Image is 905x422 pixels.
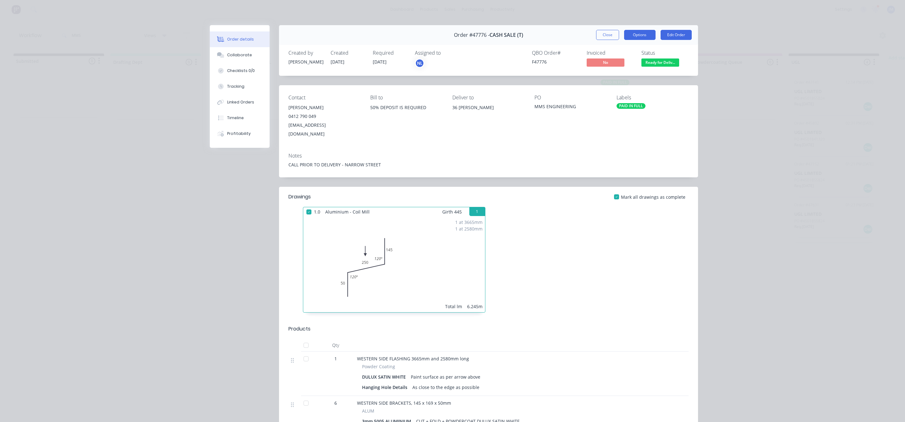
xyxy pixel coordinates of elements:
[587,58,624,66] span: No
[534,103,606,112] div: MMS ENGINEERING
[467,303,483,310] div: 6.245m
[288,121,360,138] div: [EMAIL_ADDRESS][DOMAIN_NAME]
[357,400,451,406] span: WESTERN SIDE BRACKETS, 145 x 169 x 50mm
[373,50,407,56] div: Required
[357,356,469,362] span: WESTERN SIDE FLASHING 3665mm and 2580mm long
[210,63,270,79] button: Checklists 0/0
[415,50,478,56] div: Assigned to
[617,95,689,101] div: Labels
[303,216,485,312] div: 050250145120º120º1 at 3665mm1 at 2580mmTotal lm6.245m
[288,103,360,138] div: [PERSON_NAME]0412 790 049[EMAIL_ADDRESS][DOMAIN_NAME]
[489,32,523,38] span: CASH SALE (T)
[532,50,579,56] div: QBO Order #
[532,58,579,65] div: F47776
[455,225,483,232] div: 1 at 2580mm
[334,400,337,406] span: 6
[362,408,374,414] span: ALUM
[596,30,619,40] button: Close
[311,207,323,216] span: 1.0
[288,161,689,168] div: CALL PRIOR TO DELIVERY - NARROW STREET
[227,36,254,42] div: Order details
[210,110,270,126] button: Timeline
[362,383,410,392] div: Hanging Hole Details
[227,68,255,74] div: Checklists 0/0
[331,59,344,65] span: [DATE]
[534,95,606,101] div: PO
[370,103,442,123] div: 50% DEPOSIT IS REQUIRED
[641,50,689,56] div: Status
[288,193,311,201] div: Drawings
[210,47,270,63] button: Collaborate
[288,58,323,65] div: [PERSON_NAME]
[288,103,360,112] div: [PERSON_NAME]
[210,31,270,47] button: Order details
[370,95,442,101] div: Bill to
[621,194,685,200] span: Mark all drawings as complete
[210,94,270,110] button: Linked Orders
[362,363,395,370] span: Powder Coating
[442,207,462,216] span: Girth 445
[410,383,482,392] div: As close to the edge as possible
[469,207,485,216] button: 1
[317,339,355,352] div: Qty
[288,95,360,101] div: Contact
[454,32,489,38] span: Order #47776 -
[227,84,244,89] div: Tracking
[641,58,679,68] button: Ready for Deliv...
[617,103,645,109] div: PAID IN FULL
[227,52,252,58] div: Collaborate
[288,153,689,159] div: Notes
[334,355,337,362] span: 1
[452,103,524,112] div: 36 [PERSON_NAME]
[661,30,692,40] button: Edit Order
[370,103,442,112] div: 50% DEPOSIT IS REQUIRED
[452,95,524,101] div: Deliver to
[210,79,270,94] button: Tracking
[210,126,270,142] button: Profitability
[227,99,254,105] div: Linked Orders
[227,115,244,121] div: Timeline
[373,59,387,65] span: [DATE]
[624,30,656,40] button: Options
[288,112,360,121] div: 0412 790 049
[587,50,634,56] div: Invoiced
[362,372,408,381] div: DULUX SATIN WHITE
[455,219,483,225] div: 1 at 3665mm
[227,131,251,136] div: Profitability
[415,58,424,68] button: NL
[408,372,483,381] div: Paint surface as per arrow above
[288,50,323,56] div: Created by
[323,207,372,216] span: Aluminium - Coil Mill
[288,325,310,333] div: Products
[641,58,679,66] span: Ready for Deliv...
[331,50,365,56] div: Created
[445,303,462,310] div: Total lm
[452,103,524,123] div: 36 [PERSON_NAME]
